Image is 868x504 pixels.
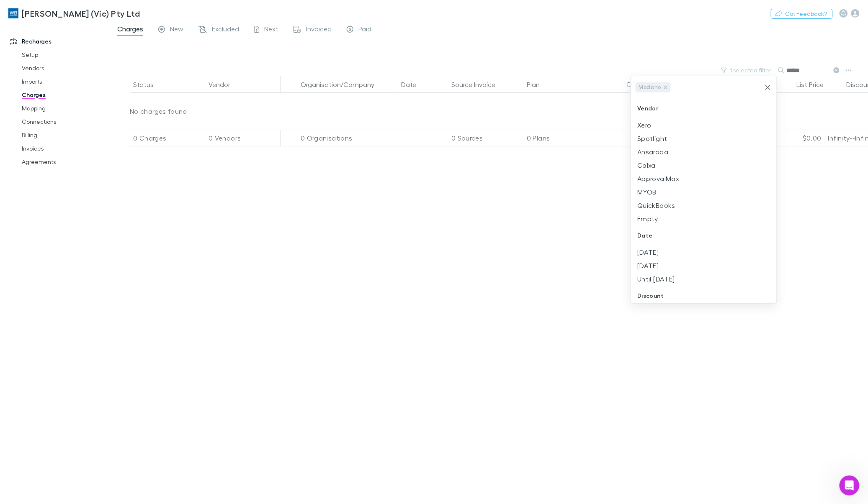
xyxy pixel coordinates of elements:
button: Clear [762,82,774,93]
div: Discount [631,286,777,306]
li: ApprovalMax [631,172,777,185]
li: QuickBooks [631,199,777,212]
li: Spotlight [631,132,777,145]
li: Xero [631,118,777,132]
li: [DATE] [631,246,777,259]
div: Date [631,225,777,246]
span: Modano [636,82,664,92]
li: Empty [631,212,777,225]
li: [DATE] [631,259,777,272]
li: Calxa [631,159,777,172]
li: MYOB [631,185,777,199]
li: Until [DATE] [631,272,777,286]
div: Modano [636,82,671,92]
li: Ansarada [631,145,777,159]
div: Vendor [631,98,777,118]
iframe: Intercom live chat [840,476,860,496]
